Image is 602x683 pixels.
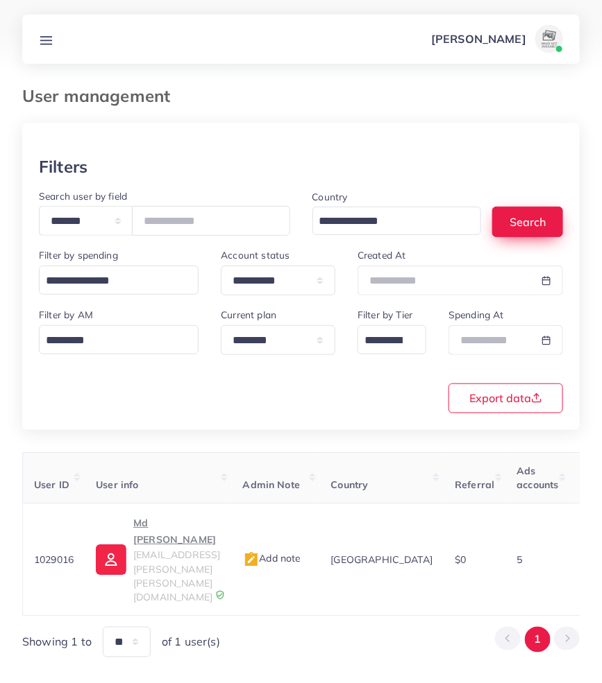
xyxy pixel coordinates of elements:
button: Search [492,207,563,236]
p: [PERSON_NAME] [431,31,526,47]
label: Filter by AM [39,308,93,322]
label: Created At [358,248,406,262]
a: Md [PERSON_NAME][EMAIL_ADDRESS][PERSON_NAME][PERSON_NAME][DOMAIN_NAME] [96,515,220,604]
ul: Pagination [495,627,580,652]
span: [GEOGRAPHIC_DATA] [331,553,433,566]
span: Showing 1 to [22,634,92,650]
div: Search for option [358,325,426,354]
input: Search for option [41,270,181,292]
div: Search for option [312,207,482,235]
div: Search for option [39,266,199,295]
img: avatar [535,25,563,53]
h3: User management [22,86,181,106]
label: Search user by field [39,189,127,203]
label: Filter by spending [39,248,118,262]
span: Add note [243,552,301,564]
div: Search for option [39,325,199,354]
label: Spending At [449,308,504,322]
span: 5 [517,553,523,566]
img: admin_note.cdd0b510.svg [243,551,260,568]
label: Account status [221,248,290,262]
span: Ads accounts [517,465,559,491]
p: Md [PERSON_NAME] [133,515,220,548]
button: Go to page 1 [525,627,551,652]
span: User ID [34,478,69,491]
span: Country [331,478,369,491]
label: Filter by Tier [358,308,412,322]
a: [PERSON_NAME]avatar [424,25,569,53]
span: [EMAIL_ADDRESS][PERSON_NAME][PERSON_NAME][DOMAIN_NAME] [133,548,220,603]
button: Export data [449,383,563,413]
input: Search for option [315,211,464,232]
span: Export data [469,392,542,404]
h3: Filters [39,157,87,177]
label: Current plan [221,308,276,322]
label: Country [312,190,348,204]
span: Referral [455,478,494,491]
span: of 1 user(s) [162,634,220,650]
span: $0 [455,553,466,566]
input: Search for option [360,330,408,352]
img: 9CAL8B2pu8EFxCJHYAAAAldEVYdGRhdGU6Y3JlYXRlADIwMjItMTItMDlUMDQ6NTg6MzkrMDA6MDBXSlgLAAAAJXRFWHRkYXR... [215,590,225,600]
input: Search for option [41,330,181,352]
span: 1029016 [34,553,74,566]
span: User info [96,478,138,491]
span: Admin Note [243,478,301,491]
img: ic-user-info.36bf1079.svg [96,544,126,575]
